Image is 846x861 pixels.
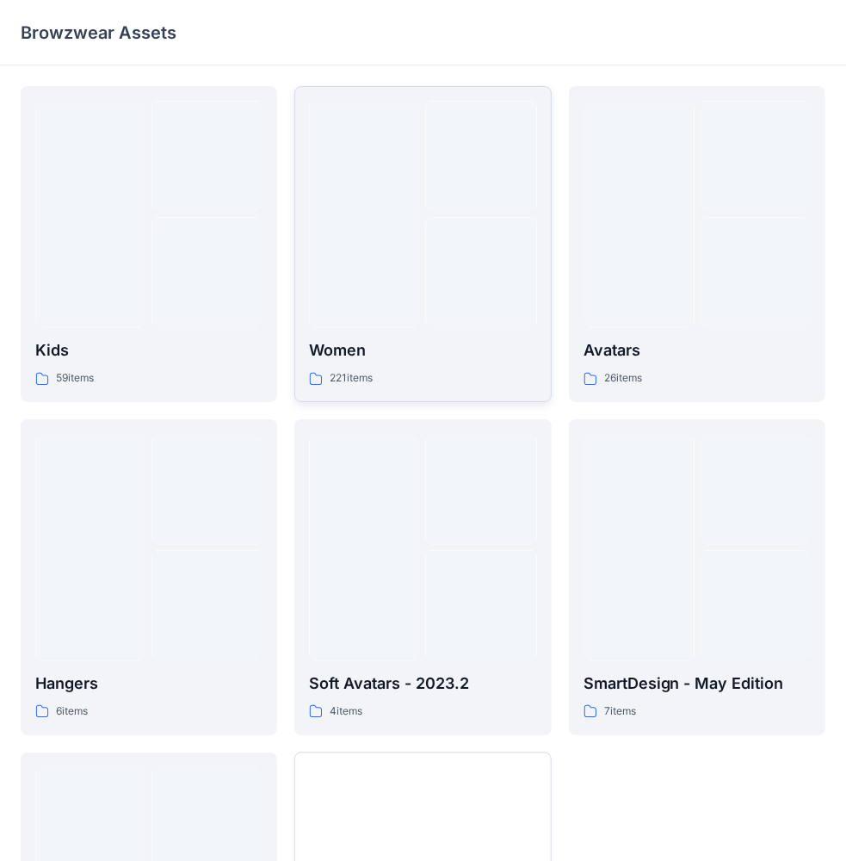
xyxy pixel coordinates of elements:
[584,338,811,362] p: Avatars
[21,419,277,735] a: Hangers6items
[309,672,536,696] p: Soft Avatars - 2023.2
[604,369,642,387] p: 26 items
[330,369,373,387] p: 221 items
[35,672,262,696] p: Hangers
[330,703,362,721] p: 4 items
[569,86,825,402] a: Avatars26items
[21,21,176,45] p: Browzwear Assets
[35,338,262,362] p: Kids
[56,369,94,387] p: 59 items
[309,338,536,362] p: Women
[56,703,88,721] p: 6 items
[604,703,636,721] p: 7 items
[294,419,551,735] a: Soft Avatars - 2023.24items
[294,86,551,402] a: Women221items
[21,86,277,402] a: Kids59items
[584,672,811,696] p: SmartDesign - May Edition
[569,419,825,735] a: SmartDesign - May Edition7items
